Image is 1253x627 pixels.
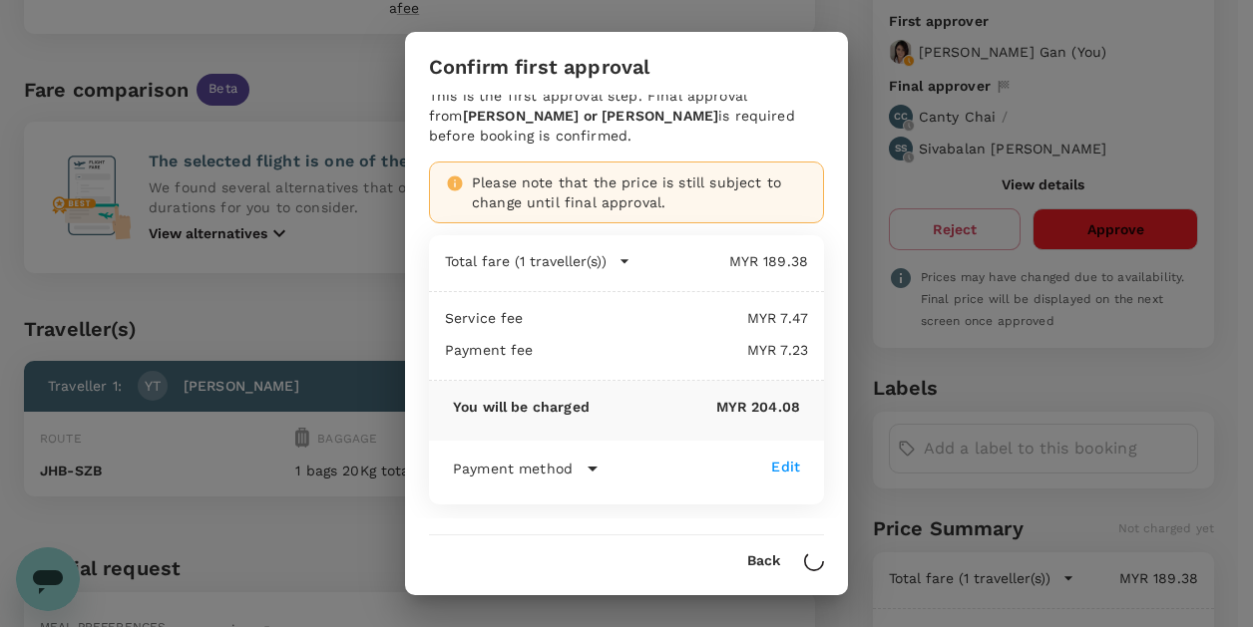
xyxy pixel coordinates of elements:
[445,251,607,271] p: Total fare (1 traveller(s))
[472,172,807,212] div: Please note that the price is still subject to change until final approval.
[429,86,824,146] div: This is the first approval step. Final approval from is required before booking is confirmed.
[453,459,573,478] p: Payment method
[524,308,808,328] p: MYR 7.47
[747,553,780,569] button: Back
[463,108,719,124] b: [PERSON_NAME] or [PERSON_NAME]
[534,340,808,360] p: MYR 7.23
[590,397,800,417] p: MYR 204.08
[429,56,649,79] h3: Confirm first approval
[453,397,590,417] p: You will be charged
[445,308,524,328] p: Service fee
[445,251,630,271] button: Total fare (1 traveller(s))
[445,340,534,360] p: Payment fee
[630,251,808,271] p: MYR 189.38
[771,457,800,476] div: Edit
